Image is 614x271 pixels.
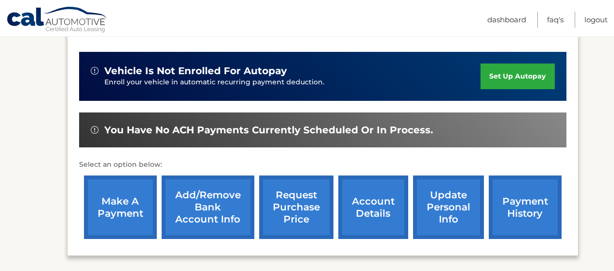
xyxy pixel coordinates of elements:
a: Add/Remove bank account info [162,175,254,239]
a: account details [338,175,408,239]
p: Select an option below: [79,159,566,171]
a: FAQ's [547,12,564,28]
span: vehicle is not enrolled for autopay [104,65,287,77]
a: Cal Automotive [6,6,108,34]
a: set up autopay [481,64,554,89]
a: payment history [489,175,562,239]
a: Dashboard [487,12,526,28]
a: update personal info [413,175,484,239]
a: make a payment [84,175,157,239]
a: Logout [584,12,608,28]
img: alert-white.svg [91,67,99,75]
p: Enroll your vehicle in automatic recurring payment deduction. [104,77,481,88]
img: alert-white.svg [91,126,99,134]
a: request purchase price [259,175,333,239]
span: You have no ACH payments currently scheduled or in process. [104,124,433,136]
